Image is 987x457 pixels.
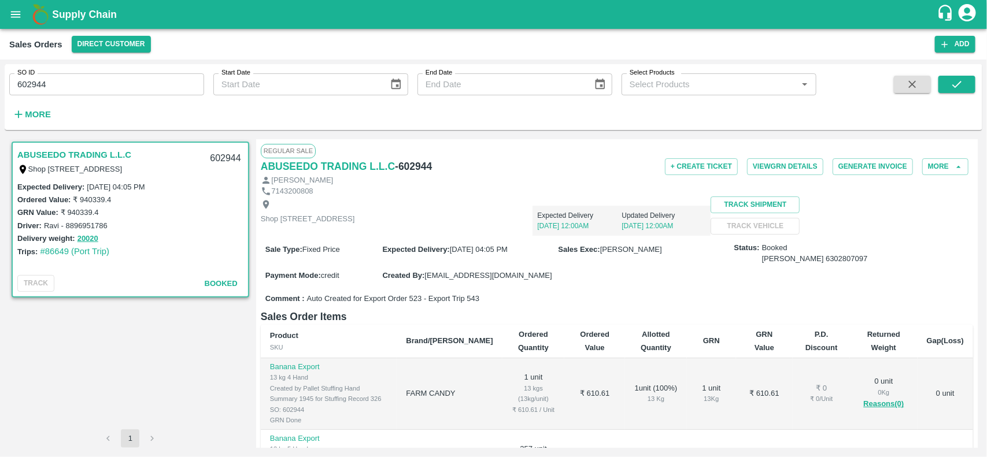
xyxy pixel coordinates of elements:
[270,444,388,454] div: 13 kg 5 Hand
[270,331,298,340] b: Product
[397,358,502,430] td: FARM CANDY
[213,73,380,95] input: Start Date
[17,195,71,204] label: Ordered Value:
[395,158,432,174] h6: - 602944
[589,73,611,95] button: Choose date
[87,183,145,191] label: [DATE] 04:05 PM
[17,68,35,77] label: SO ID
[270,342,388,352] div: SKU
[17,183,84,191] label: Expected Delivery :
[17,221,42,230] label: Driver:
[634,393,678,404] div: 13 Kg
[205,279,238,288] span: Booked
[9,37,62,52] div: Sales Orders
[265,293,305,304] label: Comment :
[736,358,793,430] td: ₹ 610.61
[625,77,794,92] input: Select Products
[271,186,313,197] p: 7143200808
[270,372,388,382] div: 13 kg 4 Hand
[203,145,247,172] div: 602944
[270,433,388,444] p: Banana Export
[559,245,600,254] label: Sales Exec :
[385,73,407,95] button: Choose date
[97,429,163,448] nav: pagination navigation
[270,383,388,415] div: Created by Pallet Stuffing Hand Summary 1945 for Stuffing Record 326 SO: 602944
[512,383,556,404] div: 13 kgs (13kg/unit)
[417,73,585,95] input: End Date
[9,73,204,95] input: Enter SO ID
[703,336,720,345] b: GRN
[665,158,738,175] button: + Create Ticket
[580,330,609,351] b: Ordered Value
[634,383,678,404] div: 1 unit ( 100 %)
[307,293,479,304] span: Auto Created for Export Order 523 - Export Trip 543
[17,247,38,256] label: Trips:
[321,271,339,280] span: credit
[221,68,250,77] label: Start Date
[25,110,51,119] strong: More
[802,393,841,404] div: ₹ 0 / Unit
[918,358,973,430] td: 0 unit
[867,330,900,351] b: Returned Weight
[696,393,727,404] div: 13 Kg
[52,6,937,23] a: Supply Chain
[121,429,139,448] button: page 1
[265,245,302,254] label: Sale Type :
[261,309,973,325] h6: Sales Order Items
[622,221,706,231] p: [DATE] 12:00AM
[762,254,868,265] div: [PERSON_NAME] 6302807097
[261,158,395,174] a: ABUSEEDO TRADING L.L.C
[73,195,111,204] label: ₹ 940339.4
[537,221,622,231] p: [DATE] 12:00AM
[261,144,316,158] span: Regular Sale
[805,330,838,351] b: P.D. Discount
[61,208,99,217] label: ₹ 940339.4
[382,245,449,254] label: Expected Delivery :
[937,4,957,25] div: customer-support
[40,247,109,256] a: #86649 (Port Trip)
[502,358,565,430] td: 1 unit
[512,404,556,415] div: ₹ 610.61 / Unit
[29,3,52,26] img: logo
[261,214,355,225] p: Shop [STREET_ADDRESS]
[52,9,117,20] b: Supply Chain
[17,147,131,162] a: ABUSEEDO TRADING L.L.C
[833,158,913,175] button: Generate Invoice
[72,36,151,53] button: Select DC
[622,210,706,221] p: Updated Delivery
[271,175,333,186] p: [PERSON_NAME]
[859,397,908,411] button: Reasons(0)
[564,358,625,430] td: ₹ 610.61
[859,376,908,411] div: 0 unit
[600,245,662,254] span: [PERSON_NAME]
[302,245,340,254] span: Fixed Price
[17,234,75,243] label: Delivery weight:
[641,330,671,351] b: Allotted Quantity
[935,36,975,53] button: Add
[922,158,968,175] button: More
[450,245,508,254] span: [DATE] 04:05 PM
[270,415,388,425] div: GRN Done
[44,221,108,230] label: Ravi - 8896951786
[2,1,29,28] button: open drawer
[630,68,675,77] label: Select Products
[265,271,321,280] label: Payment Mode :
[734,243,760,254] label: Status:
[696,383,727,404] div: 1 unit
[382,271,424,280] label: Created By :
[859,387,908,397] div: 0 Kg
[9,105,54,124] button: More
[17,208,58,217] label: GRN Value:
[755,330,774,351] b: GRN Value
[957,2,978,27] div: account of current user
[762,243,868,264] span: Booked
[537,210,622,221] p: Expected Delivery
[927,336,964,345] b: Gap(Loss)
[406,336,493,345] b: Brand/[PERSON_NAME]
[426,68,452,77] label: End Date
[28,165,123,173] label: Shop [STREET_ADDRESS]
[518,330,549,351] b: Ordered Quantity
[797,77,812,92] button: Open
[270,362,388,373] p: Banana Export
